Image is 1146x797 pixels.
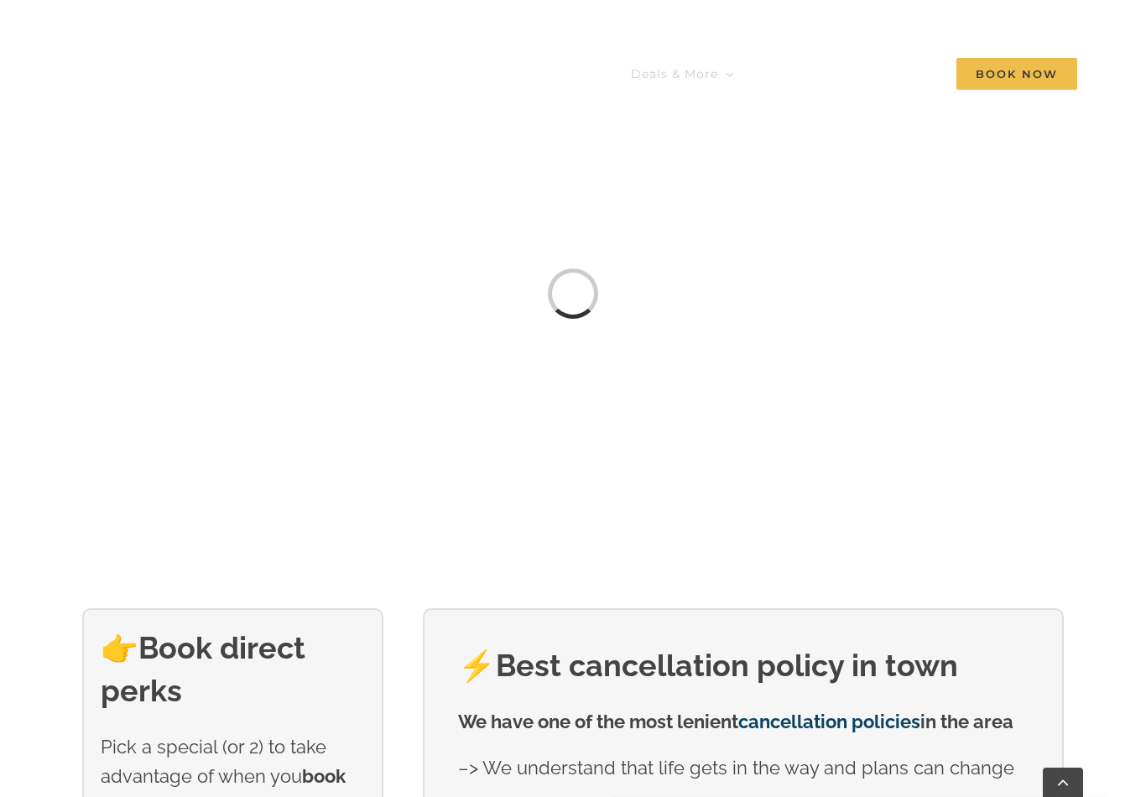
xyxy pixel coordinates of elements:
strong: Book direct perks [101,630,305,707]
span: Vacation homes [333,68,440,80]
a: cancellation policies [738,711,920,732]
span: Book Now [956,58,1077,90]
h2: ⚡️ [458,644,1028,686]
strong: Best cancellation policy in town [496,648,958,683]
a: Things to do [493,57,593,91]
a: Vacation homes [333,57,456,91]
h2: 👉 [101,627,364,711]
div: Loading... [544,265,601,321]
strong: We have one of the most lenient in the area [458,711,1013,732]
a: About [772,57,828,91]
a: Book Now [956,57,1077,91]
a: Contact [866,57,919,91]
span: Contact [866,68,919,80]
p: –> We understand that life gets in the way and plans can change [458,753,1028,783]
span: Things to do [493,68,577,80]
nav: Main Menu [333,57,1077,91]
a: Deals & More [631,57,734,91]
span: About [772,68,812,80]
span: Deals & More [631,68,718,80]
img: Branson Family Retreats Logo [69,15,353,53]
